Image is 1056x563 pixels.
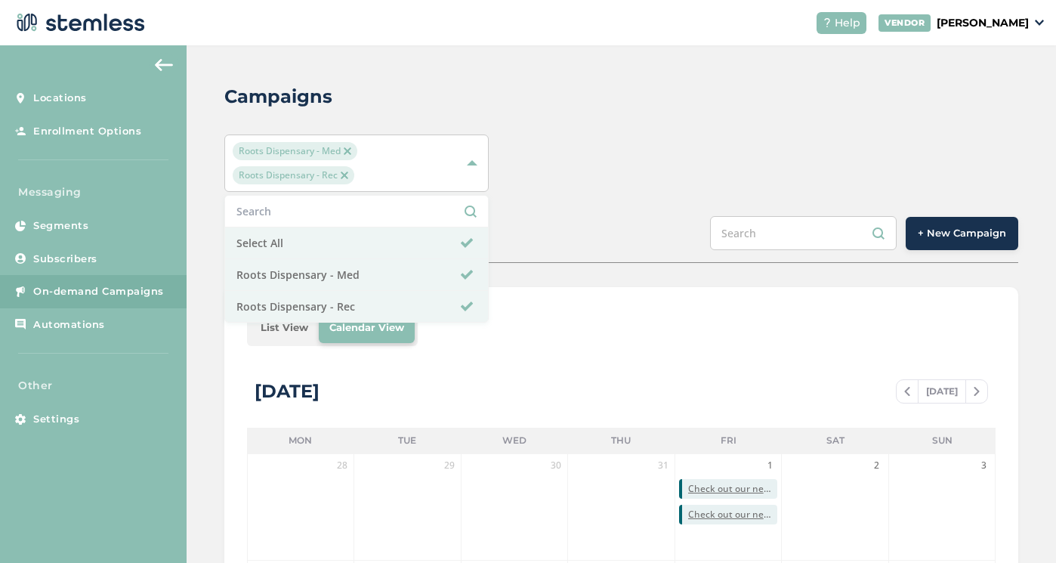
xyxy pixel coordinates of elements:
[224,83,332,110] h2: Campaigns
[233,142,357,160] span: Roots Dispensary - Med
[937,15,1029,31] p: [PERSON_NAME]
[225,259,488,291] li: Roots Dispensary - Med
[710,216,897,250] input: Search
[918,226,1006,241] span: + New Campaign
[835,15,860,31] span: Help
[236,203,477,219] input: Search
[33,91,87,106] span: Locations
[341,172,348,179] img: icon-close-accent-8a337256.svg
[878,14,931,32] div: VENDOR
[250,313,319,343] li: List View
[344,147,351,155] img: icon-close-accent-8a337256.svg
[823,18,832,27] img: icon-help-white-03924b79.svg
[319,313,415,343] li: Calendar View
[33,412,79,427] span: Settings
[233,166,354,184] span: Roots Dispensary - Rec
[1035,20,1044,26] img: icon_down-arrow-small-66adaf34.svg
[33,317,105,333] span: Automations
[225,291,488,322] li: Roots Dispensary - Rec
[225,227,488,259] li: Select All
[33,252,97,267] span: Subscribers
[906,217,1018,250] button: + New Campaign
[33,124,141,139] span: Enrollment Options
[33,218,88,234] span: Segments
[980,490,1056,563] iframe: Chat Widget
[155,59,173,71] img: icon-arrow-back-accent-c549486e.svg
[33,284,164,299] span: On-demand Campaigns
[12,8,145,38] img: logo-dark-0685b13c.svg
